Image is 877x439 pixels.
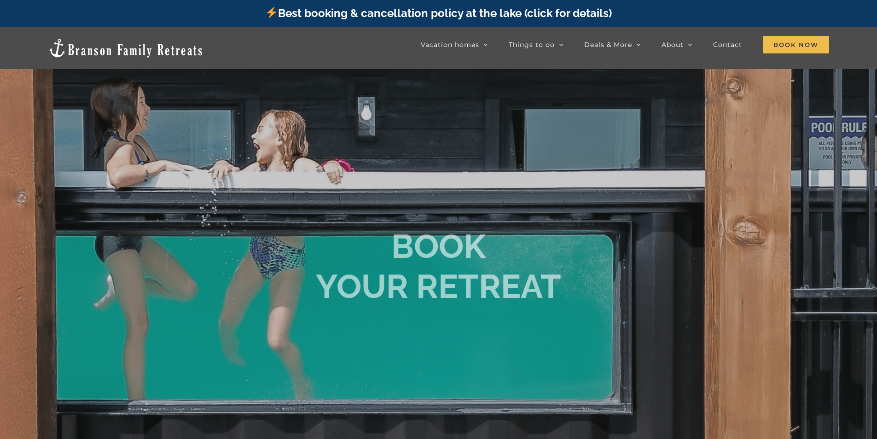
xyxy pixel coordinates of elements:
[48,38,204,59] img: Branson Family Retreats Logo
[316,227,561,306] b: BOOK YOUR RETREAT
[266,7,277,18] img: ⚡️
[584,41,632,48] span: Deals & More
[584,35,641,54] a: Deals & More
[662,35,692,54] a: About
[713,35,742,54] a: Contact
[421,35,829,54] nav: Main Menu
[662,41,684,48] span: About
[265,6,611,20] a: Best booking & cancellation policy at the lake (click for details)
[763,36,829,53] span: Book Now
[713,41,742,48] span: Contact
[421,35,488,54] a: Vacation homes
[509,41,555,48] span: Things to do
[421,41,479,48] span: Vacation homes
[509,35,563,54] a: Things to do
[763,35,829,54] a: Book Now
